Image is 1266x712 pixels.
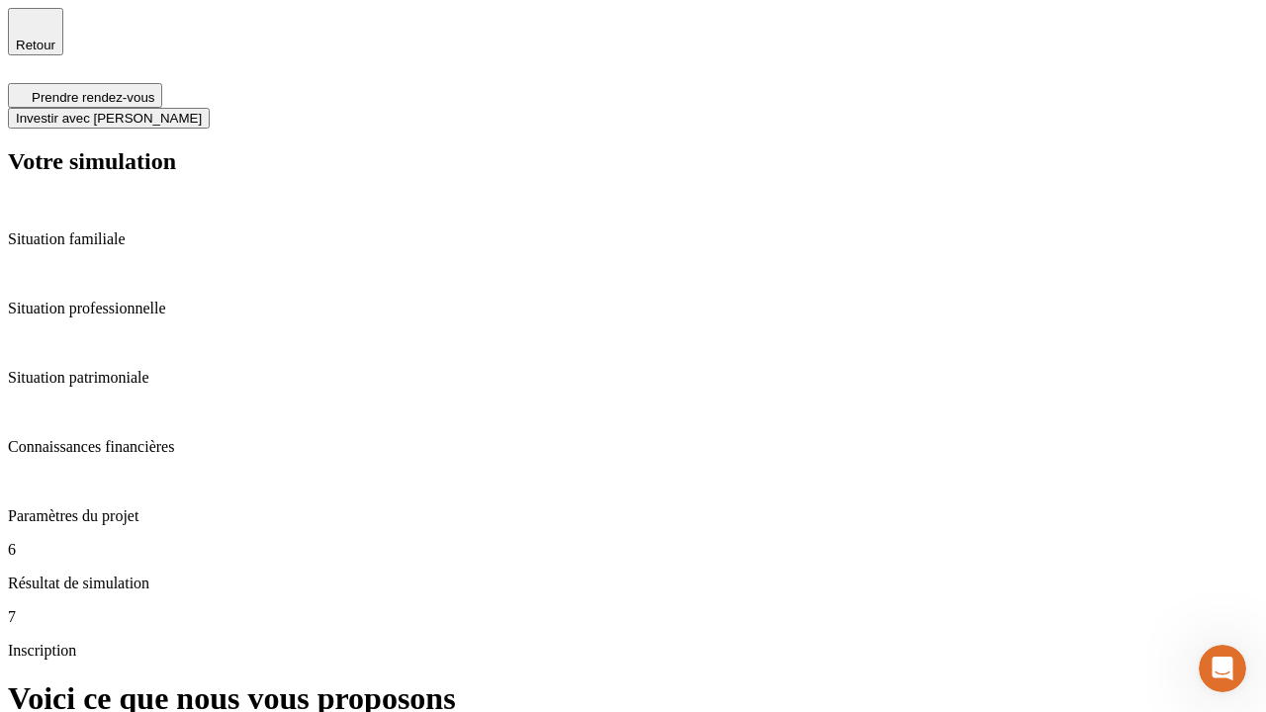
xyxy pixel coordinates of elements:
[16,38,55,52] span: Retour
[8,507,1258,525] p: Paramètres du projet
[32,90,154,105] span: Prendre rendez-vous
[8,300,1258,317] p: Situation professionnelle
[8,642,1258,660] p: Inscription
[8,575,1258,592] p: Résultat de simulation
[8,369,1258,387] p: Situation patrimoniale
[8,541,1258,559] p: 6
[16,111,202,126] span: Investir avec [PERSON_NAME]
[8,108,210,129] button: Investir avec [PERSON_NAME]
[8,608,1258,626] p: 7
[8,230,1258,248] p: Situation familiale
[8,83,162,108] button: Prendre rendez-vous
[8,438,1258,456] p: Connaissances financières
[8,8,63,55] button: Retour
[8,148,1258,175] h2: Votre simulation
[1199,645,1246,692] iframe: Intercom live chat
